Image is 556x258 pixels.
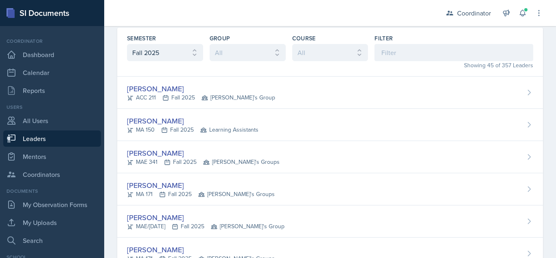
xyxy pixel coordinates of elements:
[3,166,101,183] a: Coordinators
[374,44,533,61] input: Filter
[3,37,101,45] div: Coordinator
[3,232,101,249] a: Search
[117,141,543,173] a: [PERSON_NAME] MAE 341Fall 2025 [PERSON_NAME]'s Groups
[374,61,533,70] div: Showing 45 of 357 Leaders
[3,130,101,147] a: Leaders
[457,8,491,18] div: Coordinator
[210,34,230,42] label: Group
[203,158,280,166] span: [PERSON_NAME]'s Groups
[374,34,393,42] label: Filter
[211,222,285,231] span: [PERSON_NAME]'s Group
[117,205,543,238] a: [PERSON_NAME] MAE/[DATE]Fall 2025 [PERSON_NAME]'s Group
[3,104,101,111] div: Users
[127,34,156,42] label: Semester
[292,34,316,42] label: Course
[127,126,258,134] div: MA 150 Fall 2025
[127,180,275,191] div: [PERSON_NAME]
[3,82,101,99] a: Reports
[127,148,280,159] div: [PERSON_NAME]
[127,222,285,231] div: MAE/[DATE] Fall 2025
[3,64,101,81] a: Calendar
[127,93,275,102] div: ACC 211 Fall 2025
[127,212,285,223] div: [PERSON_NAME]
[127,83,275,94] div: [PERSON_NAME]
[3,214,101,231] a: My Uploads
[3,112,101,129] a: All Users
[3,196,101,213] a: My Observation Forms
[3,187,101,195] div: Documents
[117,109,543,141] a: [PERSON_NAME] MA 150Fall 2025 Learning Assistants
[127,158,280,166] div: MAE 341 Fall 2025
[200,126,258,134] span: Learning Assistants
[117,77,543,109] a: [PERSON_NAME] ACC 211Fall 2025 [PERSON_NAME]'s Group
[127,244,275,255] div: [PERSON_NAME]
[201,93,275,102] span: [PERSON_NAME]'s Group
[198,190,275,198] span: [PERSON_NAME]'s Groups
[117,173,543,205] a: [PERSON_NAME] MA 171Fall 2025 [PERSON_NAME]'s Groups
[3,148,101,165] a: Mentors
[127,115,258,126] div: [PERSON_NAME]
[3,46,101,63] a: Dashboard
[127,190,275,198] div: MA 171 Fall 2025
